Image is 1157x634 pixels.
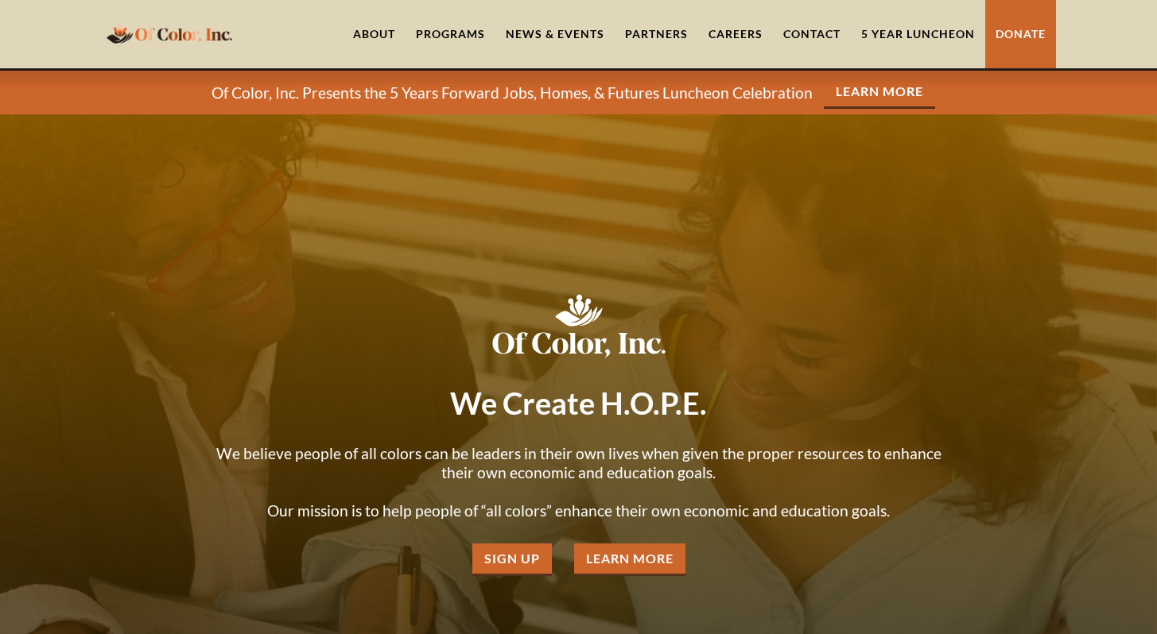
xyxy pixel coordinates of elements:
a: Learn More [574,543,685,576]
p: We believe people of all colors can be leaders in their own lives when given the proper resources... [205,444,953,520]
strong: We Create H.O.P.E. [450,385,707,421]
a: home [102,15,237,52]
div: Programs [416,26,485,42]
p: Of Color, Inc. Presents the 5 Years Forward Jobs, Homes, & Futures Luncheon Celebration [212,83,813,102]
a: Sign Up [472,543,552,576]
a: Learn More [824,76,935,109]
